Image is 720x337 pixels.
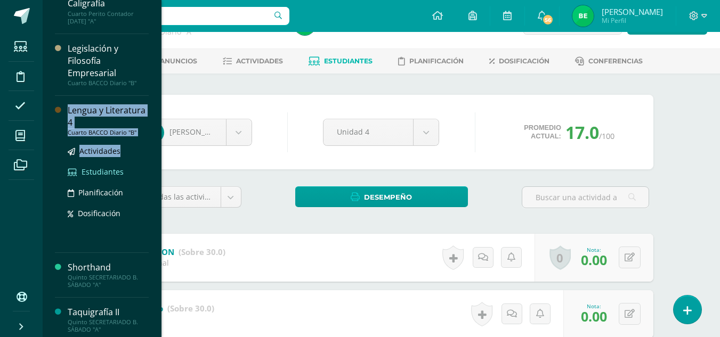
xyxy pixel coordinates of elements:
a: EVALUACION (Sobre 30.0) [123,244,225,261]
div: Examen final [123,258,225,268]
span: 17.0 [565,121,599,144]
div: Quinto SECRETARIADO B. SÁBADO "A" [68,318,149,333]
span: Conferencias [588,57,643,65]
a: Dosificación [489,53,549,70]
div: Nota: [581,246,607,253]
a: Taquigrafía IIQuinto SECRETARIADO B. SÁBADO "A" [68,306,149,333]
strong: (Sobre 30.0) [167,303,214,314]
span: Promedio actual: [524,124,561,141]
span: Actividades [236,57,283,65]
a: Lengua y Literatura 4Cuarto BACCO Diario "B" [68,104,149,136]
div: Zona [123,314,214,324]
a: Desempeño [295,186,468,207]
input: Buscar una actividad aquí... [522,187,649,208]
div: Taquigrafía II [68,306,149,318]
a: (100%)Todas las actividades de esta unidad [115,187,241,207]
span: Desempeño [364,187,412,207]
a: Unidad 4 [323,119,439,145]
span: [PERSON_NAME] [169,127,229,137]
span: /100 [599,131,614,141]
span: Planificación [78,187,123,198]
span: Dosificación [499,57,549,65]
div: Quinto SECRETARIADO B. SÁBADO "A" [68,274,149,289]
a: 0 [549,245,571,270]
a: Anuncios [145,53,197,70]
div: Cuarto BACCO Diario "B" [68,129,149,136]
div: Cuarto BACCO Diario "B" [68,79,149,87]
a: Conferencias [575,53,643,70]
div: Shorthand [68,261,149,274]
a: Planificación [68,186,149,199]
a: Dosificación [68,207,149,219]
a: Actividades [68,145,149,157]
span: [PERSON_NAME] [602,6,663,17]
a: Estudiantes [68,166,149,178]
span: 56 [542,14,554,26]
img: f7106a063b35fc0c9083a10b44e430d1.png [572,5,594,27]
span: 0.00 [581,251,607,269]
span: Anuncios [160,57,197,65]
input: Busca un usuario... [50,7,289,25]
span: Estudiantes [324,57,373,65]
a: Legislación y Filosofía EmpresarialCuarto BACCO Diario "B" [68,43,149,87]
div: Legislación y Filosofía Empresarial [68,43,149,79]
span: 0.00 [581,307,607,325]
span: Dosificación [78,208,120,218]
a: Estudiantes [309,53,373,70]
a: Actividades [223,53,283,70]
strong: (Sobre 30.0) [179,246,225,257]
a: Planificación [398,53,464,70]
div: Lengua y Literatura 4 [68,104,149,129]
div: Cuarto Perito Contador [DATE] "A" [68,10,149,25]
a: Portafolio (Sobre 30.0) [123,300,214,317]
span: Actividades [79,146,120,156]
span: Unidad 4 [337,119,400,144]
a: [PERSON_NAME] [136,119,252,145]
a: ShorthandQuinto SECRETARIADO B. SÁBADO "A" [68,261,149,289]
span: Mi Perfil [602,16,663,25]
span: Planificación [409,57,464,65]
span: Estudiantes [82,167,124,177]
div: Nota: [581,302,607,310]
